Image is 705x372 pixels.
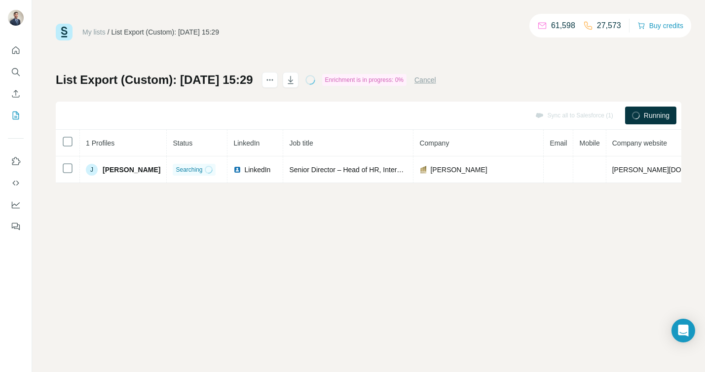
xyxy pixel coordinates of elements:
span: LinkedIn [244,165,270,175]
div: Open Intercom Messenger [671,319,695,342]
button: Dashboard [8,196,24,214]
button: actions [262,72,278,88]
img: LinkedIn logo [233,166,241,174]
li: / [108,27,110,37]
button: Use Surfe on LinkedIn [8,152,24,170]
button: My lists [8,107,24,124]
button: Buy credits [637,19,683,33]
span: Company website [612,139,667,147]
div: J [86,164,98,176]
p: 27,573 [597,20,621,32]
img: Avatar [8,10,24,26]
div: List Export (Custom): [DATE] 15:29 [111,27,219,37]
span: Mobile [579,139,599,147]
button: Enrich CSV [8,85,24,103]
span: Searching [176,165,202,174]
span: Company [419,139,449,147]
span: [PERSON_NAME] [430,165,487,175]
span: Senior Director – Head of HR, International [289,166,421,174]
span: [PERSON_NAME] [103,165,160,175]
button: Search [8,63,24,81]
span: 1 Profiles [86,139,114,147]
span: Running [644,111,669,120]
button: Quick start [8,41,24,59]
button: Feedback [8,218,24,235]
img: company-logo [419,166,427,174]
span: Email [550,139,567,147]
button: Use Surfe API [8,174,24,192]
a: My lists [82,28,106,36]
h1: List Export (Custom): [DATE] 15:29 [56,72,253,88]
span: Status [173,139,192,147]
div: Enrichment is in progress: 0% [322,74,407,86]
p: 61,598 [551,20,575,32]
img: Surfe Logo [56,24,73,40]
span: Job title [289,139,313,147]
span: LinkedIn [233,139,260,147]
button: Cancel [414,75,436,85]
